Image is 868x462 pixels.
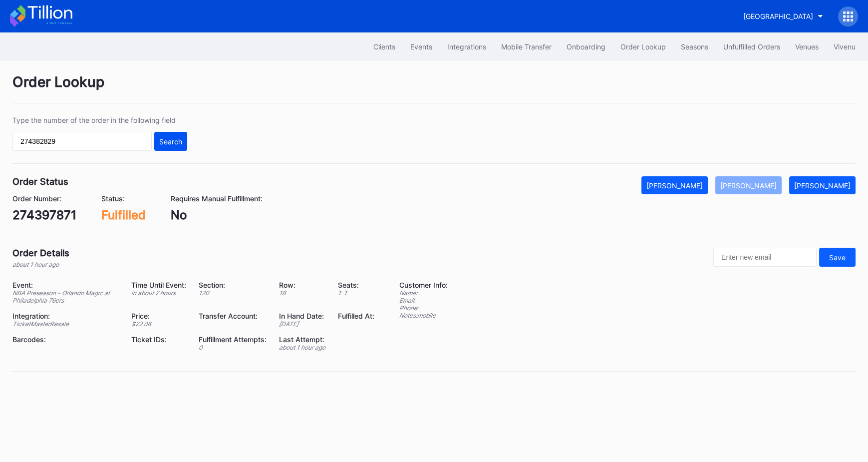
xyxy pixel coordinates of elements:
input: GT59662 [12,132,152,151]
div: Unfulfilled Orders [723,42,780,51]
div: Status: [101,194,146,203]
button: Venues [788,37,826,56]
div: Fulfilled At: [338,312,374,320]
div: $ 22.08 [131,320,186,328]
div: Time Until Event: [131,281,186,289]
div: Clients [373,42,395,51]
div: Email: [399,297,448,304]
div: [GEOGRAPHIC_DATA] [743,12,813,20]
div: Order Lookup [12,73,856,103]
div: Seasons [681,42,708,51]
div: Type the number of the order in the following field [12,116,187,124]
div: Venues [795,42,819,51]
button: Unfulfilled Orders [716,37,788,56]
div: Ticket IDs: [131,335,186,344]
button: [PERSON_NAME] [789,176,856,194]
button: [GEOGRAPHIC_DATA] [736,7,831,25]
div: Row: [279,281,325,289]
div: Section: [199,281,267,289]
button: Integrations [440,37,494,56]
button: [PERSON_NAME] [641,176,708,194]
div: Price: [131,312,186,320]
div: 1 - 1 [338,289,374,297]
div: Fulfilled [101,208,146,222]
div: [PERSON_NAME] [646,181,703,190]
div: 120 [199,289,267,297]
div: Order Number: [12,194,76,203]
div: Integration: [12,312,119,320]
div: Onboarding [567,42,605,51]
div: 274397871 [12,208,76,222]
div: 18 [279,289,325,297]
div: Barcodes: [12,335,119,344]
div: [PERSON_NAME] [794,181,851,190]
div: Integrations [447,42,486,51]
div: Phone: [399,304,448,312]
button: Order Lookup [613,37,673,56]
div: about 1 hour ago [279,344,325,351]
div: In Hand Date: [279,312,325,320]
div: Order Details [12,248,69,258]
div: Fulfillment Attempts: [199,335,267,344]
button: Seasons [673,37,716,56]
input: Enter new email [713,248,817,267]
div: Mobile Transfer [501,42,552,51]
div: Seats: [338,281,374,289]
div: Search [159,137,182,146]
div: Name: [399,289,448,297]
div: Notes: mobile [399,312,448,319]
div: [PERSON_NAME] [720,181,777,190]
div: [DATE] [279,320,325,328]
div: NBA Preseason - Orlando Magic at Philadelphia 76ers [12,289,119,304]
div: Requires Manual Fulfillment: [171,194,263,203]
div: Save [829,253,846,262]
div: Order Status [12,176,68,187]
button: Events [403,37,440,56]
div: No [171,208,263,222]
div: TicketMasterResale [12,320,119,328]
div: about 1 hour ago [12,261,69,268]
button: Onboarding [559,37,613,56]
button: Vivenu [826,37,863,56]
button: Mobile Transfer [494,37,559,56]
button: [PERSON_NAME] [715,176,782,194]
div: Event: [12,281,119,289]
div: in about 2 hours [131,289,186,297]
div: Events [410,42,432,51]
div: Last Attempt: [279,335,325,344]
div: 0 [199,344,267,351]
div: Customer Info: [399,281,448,289]
div: Vivenu [834,42,856,51]
div: Order Lookup [620,42,666,51]
button: Save [819,248,856,267]
div: Transfer Account: [199,312,267,320]
button: Clients [366,37,403,56]
button: Search [154,132,187,151]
